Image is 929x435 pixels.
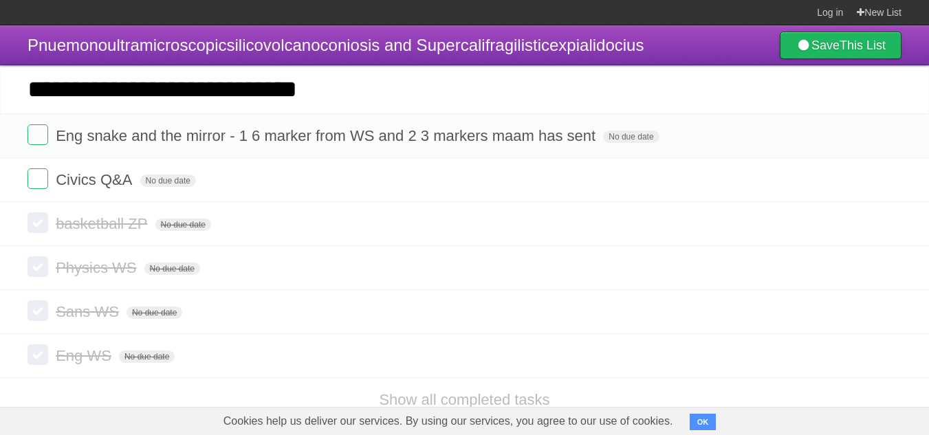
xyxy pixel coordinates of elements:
[28,124,48,145] label: Done
[140,175,196,187] span: No due date
[210,408,687,435] span: Cookies help us deliver our services. By using our services, you agree to our use of cookies.
[28,168,48,189] label: Done
[56,303,122,320] span: Sans WS
[56,259,140,276] span: Physics WS
[28,256,48,277] label: Done
[690,414,717,430] button: OK
[56,215,151,232] span: basketball ZP
[28,36,644,54] span: Pnuemonoultramicroscopicsilicovolcanoconiosis and Supercalifragilisticexpialidocius
[119,350,175,363] span: No due date
[28,300,48,321] label: Done
[56,347,115,364] span: Eng WS
[155,219,211,231] span: No due date
[379,391,549,408] a: Show all completed tasks
[56,171,135,188] span: Civics Q&A
[127,306,182,319] span: No due date
[144,263,200,275] span: No due date
[603,131,659,143] span: No due date
[28,344,48,365] label: Done
[840,38,886,52] b: This List
[28,212,48,233] label: Done
[780,32,901,59] a: SaveThis List
[56,127,599,144] span: Eng snake and the mirror - 1 6 marker from WS and 2 3 markers maam has sent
